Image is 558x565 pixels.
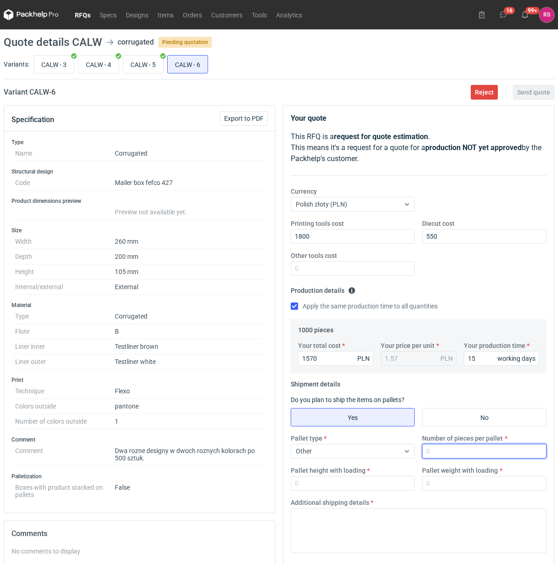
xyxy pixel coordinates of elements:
[291,219,344,228] label: Printing tools cost
[34,55,74,73] label: CALW - 3
[115,249,264,264] dd: 200 mm
[11,436,268,443] h3: Comment
[497,354,535,363] div: working days
[11,227,268,234] h3: Size
[123,55,163,73] label: CALW - 5
[95,9,121,20] a: Specs
[11,197,268,205] h3: Product dimensions preview
[11,302,268,309] h3: Material
[15,309,115,324] dt: Type
[298,341,341,350] label: Your total cost
[115,280,264,295] dd: External
[422,444,547,459] input: 0
[15,339,115,354] dt: Liner inner
[517,89,550,95] span: Send quote
[118,37,154,48] div: corrugated
[15,175,115,190] dt: Code
[11,528,268,539] h2: Comments
[464,341,525,350] label: Your production time
[115,354,264,369] dd: Testliner white
[115,234,264,249] dd: 260 mm
[496,7,511,22] button: 16
[296,201,347,208] span: Polish złoty (PLN)
[422,219,455,228] label: Diecut cost
[513,85,554,100] button: Send quote
[291,251,337,260] label: Other tools cost
[440,354,453,363] div: PLN
[4,9,59,20] svg: Packhelp Pro
[291,377,340,388] legend: Shipment details
[15,324,115,339] dt: Flute
[296,448,312,455] span: Other
[422,434,503,443] label: Number of pieces per pallet
[539,7,554,22] button: RS
[271,9,307,20] a: Analytics
[115,324,264,339] dd: B
[475,89,494,95] span: Reject
[298,351,374,366] input: 0
[291,114,327,123] strong: Your quote
[4,87,56,98] h2: Variant CALW - 6
[291,434,322,443] label: Pallet type
[121,9,153,20] a: Designs
[15,480,115,498] dt: Boxes with product stacked on pallets
[422,408,547,426] label: No
[422,476,547,491] input: 0
[425,143,522,152] strong: production NOT yet approved
[11,547,268,556] div: No comments to display
[357,354,370,363] div: PLN
[422,466,498,475] label: Pallet weight with loading
[78,55,119,73] label: CALW - 4
[207,9,247,20] a: Customers
[15,399,115,414] dt: Colors outside
[167,55,208,73] label: CALW - 6
[115,443,264,466] dd: Dwa rozne designy w dwoch roznych kolorach po 500 sztuk.
[115,414,264,429] dd: 1
[298,323,333,334] legend: 1000 pieces
[15,443,115,466] dt: Comment
[539,7,554,22] div: Rafał Stani
[291,283,355,294] legend: Production details
[291,498,369,507] label: Additional shipping details
[15,280,115,295] dt: Internal/external
[15,354,115,369] dt: Liner outer
[291,131,547,164] p: This RFQ is a . This means it's a request for a quote for a by the Packhelp's customer.
[224,115,264,122] span: Export to PDF
[115,339,264,354] dd: Testliner brown
[291,408,415,426] label: Yes
[115,146,264,161] dd: Corrugated
[4,60,29,69] label: Variants:
[291,466,366,475] label: Pallet height with loading
[15,249,115,264] dt: Depth
[381,341,434,350] label: Your price per unit
[15,384,115,399] dt: Technique
[15,146,115,161] dt: Name
[115,264,264,280] dd: 105 mm
[115,384,264,399] dd: Flexo
[115,208,187,216] span: Preview not available yet.
[11,376,268,384] h3: Print
[15,414,115,429] dt: Number of colors outside
[11,139,268,146] h3: Type
[334,132,428,141] strong: request for quote estimation
[115,399,264,414] dd: pantone
[70,9,95,20] a: RFQs
[518,7,532,22] button: 99+
[291,229,415,244] input: 0
[422,229,547,244] input: 0
[178,9,207,20] a: Orders
[115,175,264,190] dd: Mailer box fefco 427
[11,473,268,480] h3: Palletization
[158,37,212,48] span: Pending quotation
[153,9,178,20] a: Items
[291,261,415,276] input: 0
[220,111,268,126] button: Export to PDF
[247,9,271,20] a: Tools
[15,264,115,280] dt: Height
[471,85,498,100] button: Reject
[291,187,317,196] label: Currency
[4,37,102,48] h1: Quote details CALW
[11,109,54,131] button: Specification
[291,396,405,403] label: Do you plan to ship the items on pallets?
